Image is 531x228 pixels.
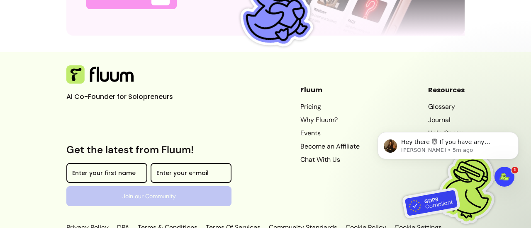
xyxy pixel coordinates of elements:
[72,170,141,179] input: Enter your first name
[300,155,360,165] a: Chat With Us
[66,143,231,156] h3: Get the latest from Fluum!
[300,102,360,112] a: Pricing
[494,167,514,187] iframe: Intercom live chat
[156,170,226,179] input: Enter your e-mail
[428,102,465,112] a: Glossary
[365,115,531,206] iframe: Intercom notifications message
[66,92,191,102] p: AI Co-Founder for Solopreneurs
[512,167,518,173] span: 1
[428,85,465,95] header: Resources
[300,128,360,138] a: Events
[300,142,360,151] a: Become an Affiliate
[66,65,134,84] img: Fluum Logo
[300,115,360,125] a: Why Fluum?
[300,85,360,95] header: Fluum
